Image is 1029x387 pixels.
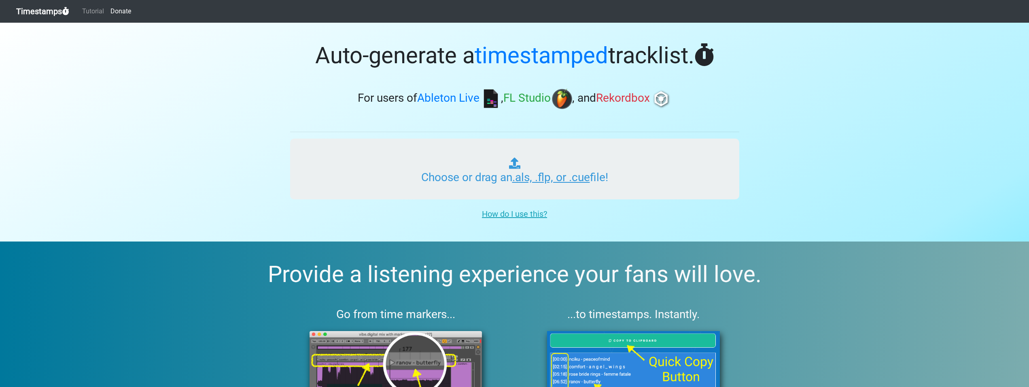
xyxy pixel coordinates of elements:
h3: Go from time markers... [290,308,502,321]
h3: For users of , , and [290,89,739,109]
span: FL Studio [503,92,551,105]
img: rb.png [651,89,671,109]
span: Ableton Live [417,92,479,105]
h3: ...to timestamps. Instantly. [528,308,739,321]
img: ableton.png [481,89,501,109]
h2: Provide a listening experience your fans will love. [19,261,1010,288]
h1: Auto-generate a tracklist. [290,42,739,69]
a: Tutorial [79,3,107,19]
u: How do I use this? [482,209,547,219]
span: timestamped [475,42,608,69]
img: fl.png [552,89,572,109]
a: Timestamps [16,3,69,19]
a: Donate [107,3,134,19]
span: Rekordbox [596,92,650,105]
